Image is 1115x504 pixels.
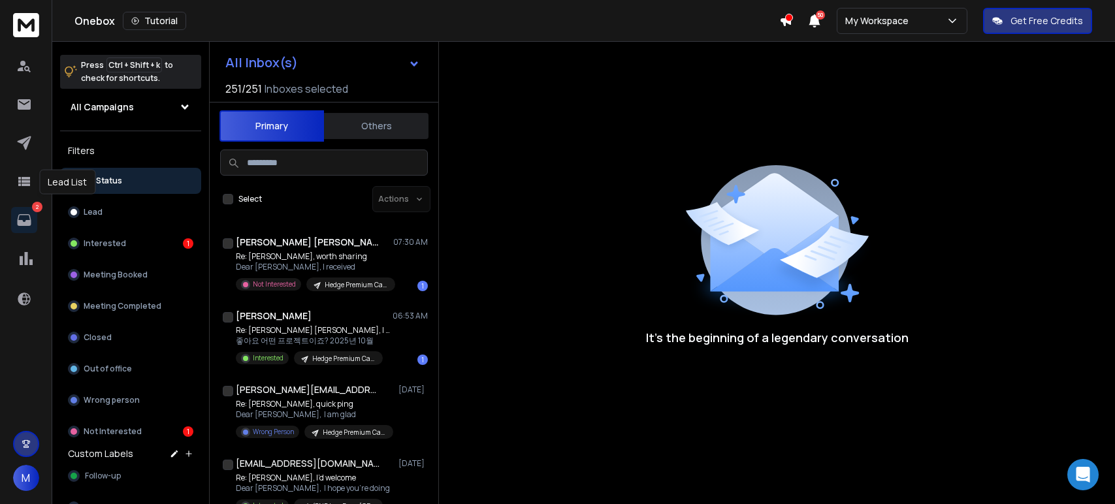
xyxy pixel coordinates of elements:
[845,14,914,27] p: My Workspace
[84,364,132,374] p: Out of office
[236,251,393,262] p: Re: [PERSON_NAME], worth sharing
[60,463,201,489] button: Follow-up
[60,230,201,257] button: Interested1
[236,399,393,409] p: Re: [PERSON_NAME], quick ping
[236,236,380,249] h1: [PERSON_NAME] [PERSON_NAME]
[13,465,39,491] button: M
[265,81,348,97] h3: Inboxes selected
[74,12,779,30] div: Onebox
[85,176,122,186] p: All Status
[236,383,380,396] h1: [PERSON_NAME][EMAIL_ADDRESS][DOMAIN_NAME]
[106,57,162,72] span: Ctrl + Shift + k
[253,353,283,363] p: Interested
[183,426,193,437] div: 1
[983,8,1092,34] button: Get Free Credits
[398,458,428,469] p: [DATE]
[393,311,428,321] p: 06:53 AM
[417,354,428,365] div: 1
[68,447,133,460] h3: Custom Labels
[236,473,390,483] p: Re: [PERSON_NAME], I’d welcome
[253,427,294,437] p: Wrong Person
[236,457,380,470] h1: [EMAIL_ADDRESS][DOMAIN_NAME]
[60,94,201,120] button: All Campaigns
[60,387,201,413] button: Wrong person
[60,418,201,445] button: Not Interested1
[183,238,193,249] div: 1
[393,237,428,247] p: 07:30 AM
[81,59,173,85] p: Press to check for shortcuts.
[646,328,909,347] p: It’s the beginning of a legendary conversation
[236,483,390,494] p: Dear [PERSON_NAME], I hope you're doing
[84,207,103,217] p: Lead
[85,471,121,481] span: Follow-up
[60,293,201,319] button: Meeting Completed
[71,101,134,114] h1: All Campaigns
[1010,14,1083,27] p: Get Free Credits
[816,10,825,20] span: 50
[215,50,430,76] button: All Inbox(s)
[238,194,262,204] label: Select
[312,354,375,364] p: Hedge Premium Capital - 1
[60,356,201,382] button: Out of office
[225,81,262,97] span: 251 / 251
[236,336,393,346] p: 좋아요 어떤 프로젝트이죠? 2025년 10월
[236,262,393,272] p: Dear [PERSON_NAME], I received
[60,168,201,194] button: All Status
[325,280,387,290] p: Hedge Premium Capital - 1
[84,238,126,249] p: Interested
[253,279,296,289] p: Not Interested
[84,301,161,311] p: Meeting Completed
[84,270,148,280] p: Meeting Booked
[60,324,201,351] button: Closed
[32,202,42,212] p: 2
[60,142,201,160] h3: Filters
[324,112,428,140] button: Others
[84,395,140,405] p: Wrong person
[60,199,201,225] button: Lead
[236,309,312,323] h1: [PERSON_NAME]
[236,409,393,420] p: Dear [PERSON_NAME], I am glad
[1067,459,1099,490] div: Open Intercom Messenger
[60,262,201,288] button: Meeting Booked
[323,428,385,437] p: Hedge Premium Capital - 1
[219,110,324,142] button: Primary
[225,56,298,69] h1: All Inbox(s)
[417,281,428,291] div: 1
[398,385,428,395] p: [DATE]
[236,325,393,336] p: Re: [PERSON_NAME] [PERSON_NAME], I have
[84,332,112,343] p: Closed
[11,207,37,233] a: 2
[84,426,142,437] p: Not Interested
[123,12,186,30] button: Tutorial
[39,170,95,195] div: Lead List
